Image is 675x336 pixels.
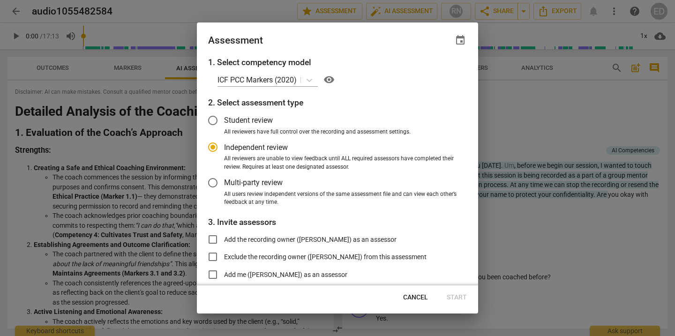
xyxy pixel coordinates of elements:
[224,155,459,171] span: All reviewers are unable to view feedback until ALL required assessors have completed their revie...
[224,142,288,153] span: Independent review
[454,34,467,47] button: Due date
[224,115,273,126] span: Student review
[208,97,467,109] h3: 2. Select assessment type
[403,293,428,302] span: Cancel
[224,270,347,280] span: Add me ([PERSON_NAME]) as an assessor
[224,128,411,136] span: All reviewers have full control over the recording and assessment settings.
[396,289,435,306] button: Cancel
[208,35,263,46] div: Assessment
[455,35,466,46] span: event
[224,252,427,262] span: Exclude the recording owner ([PERSON_NAME]) from this assessment
[224,235,397,245] span: Add the recording owner ([PERSON_NAME]) as an assessor
[322,72,337,87] button: Help
[208,216,467,228] h3: People will receive a link to the document to review.
[318,72,337,87] a: Help
[323,74,335,85] span: visibility
[217,75,297,85] p: ICF PCC Markers (2020)
[208,109,467,207] div: Assessment type
[208,56,467,68] h3: 1. Select competency model
[224,190,459,207] span: All users review independent versions of the same assessment file and can view each other’s feedb...
[224,177,283,188] span: Multi-party review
